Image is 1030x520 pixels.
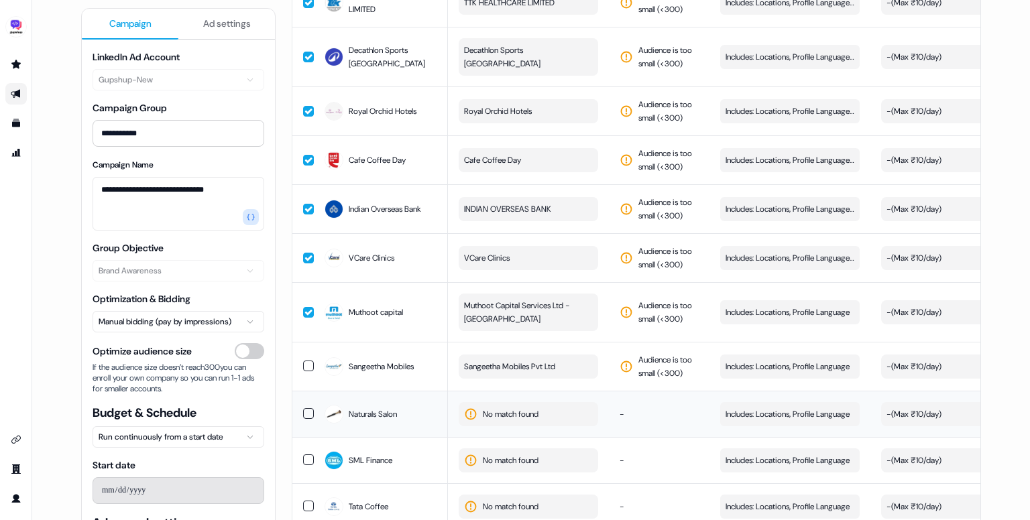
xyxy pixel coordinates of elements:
button: VCare Clinics [459,246,598,270]
span: Muthoot Capital Services Ltd - [GEOGRAPHIC_DATA] [464,299,590,326]
button: Decathlon Sports [GEOGRAPHIC_DATA] [459,38,598,76]
span: Decathlon Sports [GEOGRAPHIC_DATA] [349,44,437,70]
button: No match found [459,448,598,472]
button: -(Max ₹10/day) [881,148,1021,172]
span: Includes: Locations, Profile Language [726,407,850,421]
span: No match found [483,407,538,421]
span: Campaign [109,17,152,30]
span: No match found [483,454,538,467]
button: -(Max ₹10/day) [881,354,1021,379]
span: Tata Coffee [349,500,388,513]
span: Audience is too small (< 300 ) [638,98,699,125]
span: No match found [483,500,538,513]
span: VCare Clinics [464,251,510,265]
button: No match found [459,402,598,426]
div: - ( Max ₹10/day ) [886,360,941,373]
div: - ( Max ₹10/day ) [886,407,941,421]
td: - [609,437,709,483]
span: Includes: Locations, Profile Language [726,500,850,513]
button: Includes: Locations, Profile Language [720,495,860,519]
div: - ( Max ₹10/day ) [886,105,941,118]
button: Includes: Locations, Profile Language, Job Functions [720,99,860,123]
span: Includes: Locations, Profile Language [726,454,850,467]
button: -(Max ₹10/day) [881,45,1021,69]
label: Start date [93,459,135,471]
div: - ( Max ₹10/day ) [886,153,941,167]
button: -(Max ₹10/day) [881,300,1021,324]
a: Go to templates [5,113,27,134]
span: Includes: Locations, Profile Language [726,360,850,373]
span: Includes: Locations, Profile Language, Job Functions [726,202,854,216]
button: INDIAN OVERSEAS BANK [459,197,598,221]
span: Includes: Locations, Profile Language, Job Functions [726,105,854,118]
button: -(Max ₹10/day) [881,495,1021,519]
div: - ( Max ₹10/day ) [886,306,941,319]
button: Includes: Locations, Profile Language [720,354,860,379]
span: Audience is too small (< 300 ) [638,299,699,326]
label: LinkedIn Ad Account [93,51,180,63]
span: If the audience size doesn’t reach 300 you can enroll your own company so you can run 1-1 ads for... [93,362,264,394]
span: Royal Orchid Hotels [464,105,532,118]
span: Muthoot capital [349,306,403,319]
span: Includes: Locations, Profile Language [726,306,850,319]
span: VCare Clinics [349,251,394,265]
span: Cafe Coffee Day [349,153,406,167]
a: Go to outbound experience [5,83,27,105]
div: - ( Max ₹10/day ) [886,50,941,64]
button: Includes: Locations, Profile Language [720,448,860,472]
span: Audience is too small (< 300 ) [638,353,699,380]
span: Budget & Schedule [93,405,264,421]
span: Includes: Locations, Profile Language, Job Functions [726,251,854,265]
span: Audience is too small (< 300 ) [638,245,699,271]
button: -(Max ₹10/day) [881,99,1021,123]
button: Sangeetha Mobiles Pvt Ltd [459,354,598,379]
span: Audience is too small (< 300 ) [638,196,699,222]
span: Audience is too small (< 300 ) [638,44,699,70]
span: Sangeetha Mobiles [349,360,414,373]
span: Indian Overseas Bank [349,202,421,216]
span: Ad settings [203,17,251,30]
span: Royal Orchid Hotels [349,105,416,118]
span: Naturals Salon [349,407,397,421]
button: -(Max ₹10/day) [881,197,1021,221]
button: Includes: Locations, Profile Language, Job Functions [720,45,860,69]
a: Go to attribution [5,142,27,164]
button: Royal Orchid Hotels [459,99,598,123]
label: Campaign Group [93,102,167,114]
span: Decathlon Sports [GEOGRAPHIC_DATA] [464,44,590,70]
button: Includes: Locations, Profile Language, Job Functions [720,197,860,221]
button: No match found [459,495,598,519]
a: Go to profile [5,488,27,509]
button: Optimize audience size [235,343,264,359]
button: -(Max ₹10/day) [881,246,1021,270]
label: Optimization & Bidding [93,293,190,305]
button: Includes: Locations, Profile Language [720,402,860,426]
button: Muthoot Capital Services Ltd - [GEOGRAPHIC_DATA] [459,294,598,331]
button: Includes: Locations, Profile Language, Job Functions [720,148,860,172]
button: Includes: Locations, Profile Language [720,300,860,324]
div: - ( Max ₹10/day ) [886,251,941,265]
button: Includes: Locations, Profile Language, Job Functions [720,246,860,270]
label: Group Objective [93,242,164,254]
span: Optimize audience size [93,344,192,358]
span: Includes: Locations, Profile Language, Job Functions [726,50,854,64]
div: - ( Max ₹10/day ) [886,454,941,467]
span: Includes: Locations, Profile Language, Job Functions [726,153,854,167]
button: -(Max ₹10/day) [881,448,1021,472]
button: -(Max ₹10/day) [881,402,1021,426]
span: INDIAN OVERSEAS BANK [464,202,551,216]
a: Go to team [5,458,27,480]
div: - ( Max ₹10/day ) [886,500,941,513]
button: Cafe Coffee Day [459,148,598,172]
td: - [609,391,709,437]
a: Go to integrations [5,429,27,450]
label: Campaign Name [93,159,154,170]
span: Cafe Coffee Day [464,153,521,167]
span: Sangeetha Mobiles Pvt Ltd [464,360,555,373]
span: SML Finance [349,454,392,467]
a: Go to prospects [5,54,27,75]
span: Audience is too small (< 300 ) [638,147,699,174]
div: - ( Max ₹10/day ) [886,202,941,216]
